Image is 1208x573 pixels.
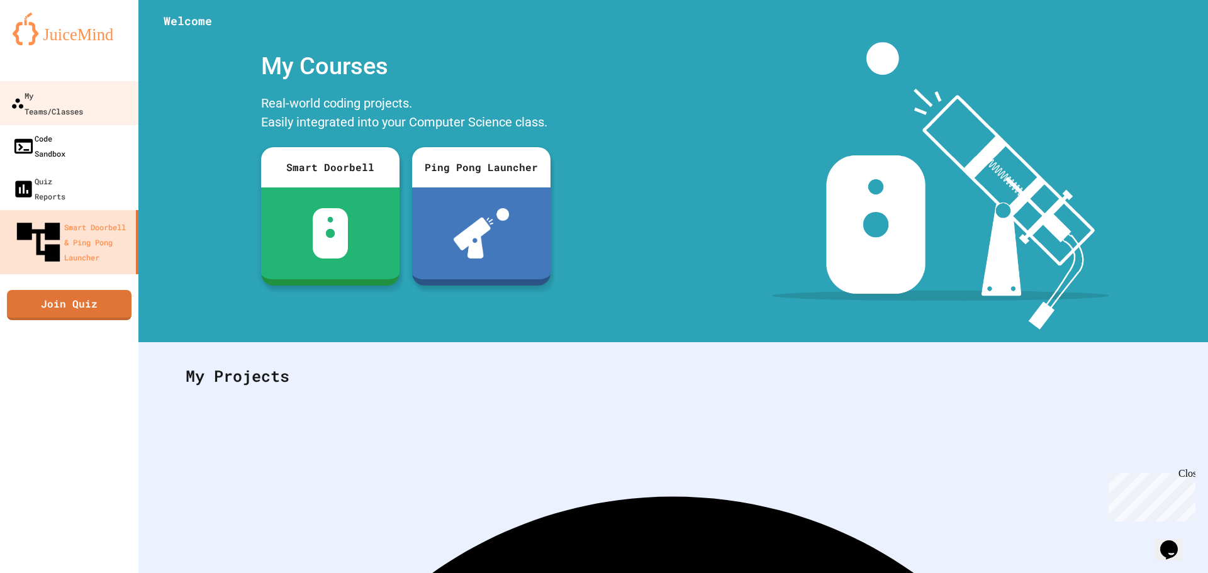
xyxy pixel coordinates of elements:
[1104,468,1195,521] iframe: chat widget
[13,216,131,268] div: Smart Doorbell & Ping Pong Launcher
[255,42,557,91] div: My Courses
[173,352,1173,401] div: My Projects
[13,174,65,204] div: Quiz Reports
[412,147,551,187] div: Ping Pong Launcher
[454,208,510,259] img: ppl-with-ball.png
[255,91,557,138] div: Real-world coding projects. Easily integrated into your Computer Science class.
[313,208,349,259] img: sdb-white.svg
[1155,523,1195,560] iframe: chat widget
[13,13,126,45] img: logo-orange.svg
[5,5,87,80] div: Chat with us now!Close
[261,147,400,187] div: Smart Doorbell
[7,290,131,320] a: Join Quiz
[11,87,83,118] div: My Teams/Classes
[772,42,1109,330] img: banner-image-my-projects.png
[13,131,65,161] div: Code Sandbox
